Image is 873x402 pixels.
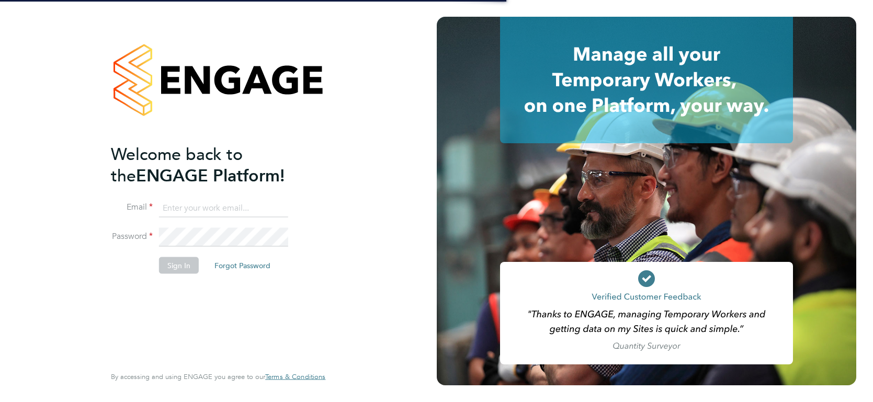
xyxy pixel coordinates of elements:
span: Welcome back to the [111,144,243,186]
input: Enter your work email... [159,199,288,217]
button: Sign In [159,257,199,274]
label: Password [111,231,153,242]
label: Email [111,202,153,213]
h2: ENGAGE Platform! [111,143,315,186]
span: Terms & Conditions [265,372,325,381]
a: Terms & Conditions [265,373,325,381]
button: Forgot Password [206,257,279,274]
span: By accessing and using ENGAGE you agree to our [111,372,325,381]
